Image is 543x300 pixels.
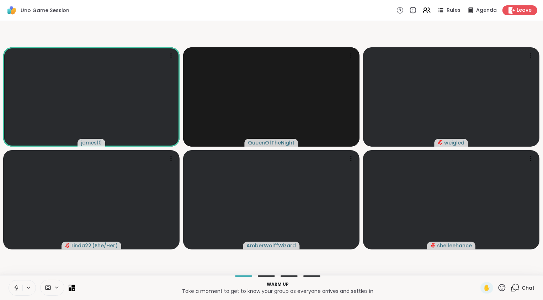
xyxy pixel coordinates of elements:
[6,4,18,16] img: ShareWell Logomark
[227,47,315,147] img: QueenOfTheNight
[437,242,472,249] span: shelleehance
[92,242,118,249] span: ( She/Her )
[248,139,295,146] span: QueenOfTheNight
[79,281,476,288] p: Warm up
[71,242,91,249] span: Linda22
[81,139,102,146] span: james10
[483,284,490,292] span: ✋
[522,284,534,291] span: Chat
[447,7,461,14] span: Rules
[438,140,443,145] span: audio-muted
[431,243,436,248] span: audio-muted
[444,139,465,146] span: weigled
[476,7,497,14] span: Agenda
[247,242,296,249] span: AmberWolffWizard
[65,243,70,248] span: audio-muted
[517,7,532,14] span: Leave
[21,7,69,14] span: Uno Game Session
[79,288,476,295] p: Take a moment to get to know your group as everyone arrives and settles in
